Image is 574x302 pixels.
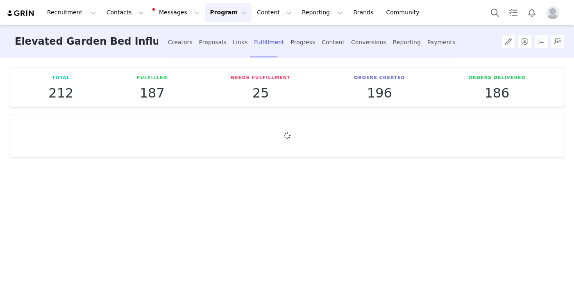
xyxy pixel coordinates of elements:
div: Links [233,32,247,53]
p: Orders Created [354,75,405,82]
img: placeholder-profile.jpg [546,6,559,19]
h3: Elevated Garden Bed Influencers Program Campaign [15,25,158,58]
div: Payments [427,32,456,53]
button: Messages [149,3,204,22]
p: Fulfilled [137,75,168,82]
p: 196 [354,86,405,100]
button: Search [486,3,504,22]
button: Notifications [523,3,541,22]
div: Reporting [393,32,421,53]
a: Community [381,3,428,22]
div: Progress [290,32,315,53]
div: Conversions [351,32,386,53]
p: 25 [231,86,290,100]
p: 186 [468,86,526,100]
button: Contacts [102,3,149,22]
p: 187 [137,86,168,100]
p: Total [48,75,73,82]
a: Tasks [504,3,522,22]
button: Content [252,3,297,22]
button: Recruitment [42,3,101,22]
p: Needs Fulfillment [231,75,290,82]
button: Profile [541,6,567,19]
p: Orders Delivered [468,75,526,82]
img: grin logo [7,9,35,17]
div: Fulfillment [254,32,284,53]
a: Brands [348,3,381,22]
div: Proposals [199,32,227,53]
div: Creators [168,32,193,53]
button: Reporting [297,3,348,22]
div: Content [322,32,345,53]
button: Program [205,3,252,22]
p: 212 [48,86,73,100]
